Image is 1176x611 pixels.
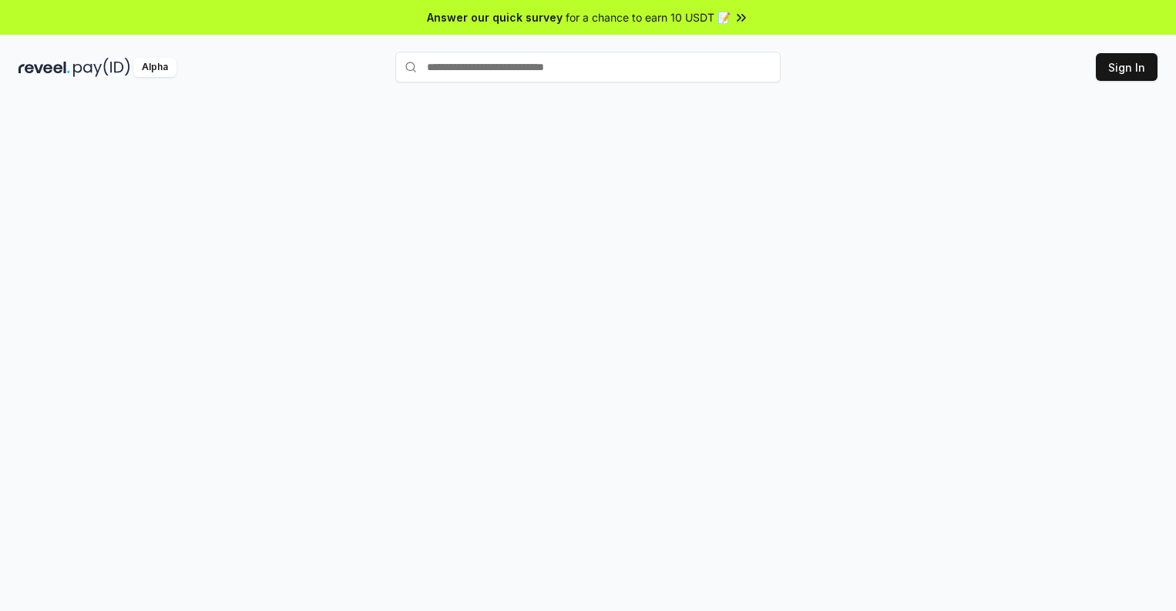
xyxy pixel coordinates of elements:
[427,9,563,25] span: Answer our quick survey
[73,58,130,77] img: pay_id
[1096,53,1158,81] button: Sign In
[133,58,176,77] div: Alpha
[566,9,731,25] span: for a chance to earn 10 USDT 📝
[18,58,70,77] img: reveel_dark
